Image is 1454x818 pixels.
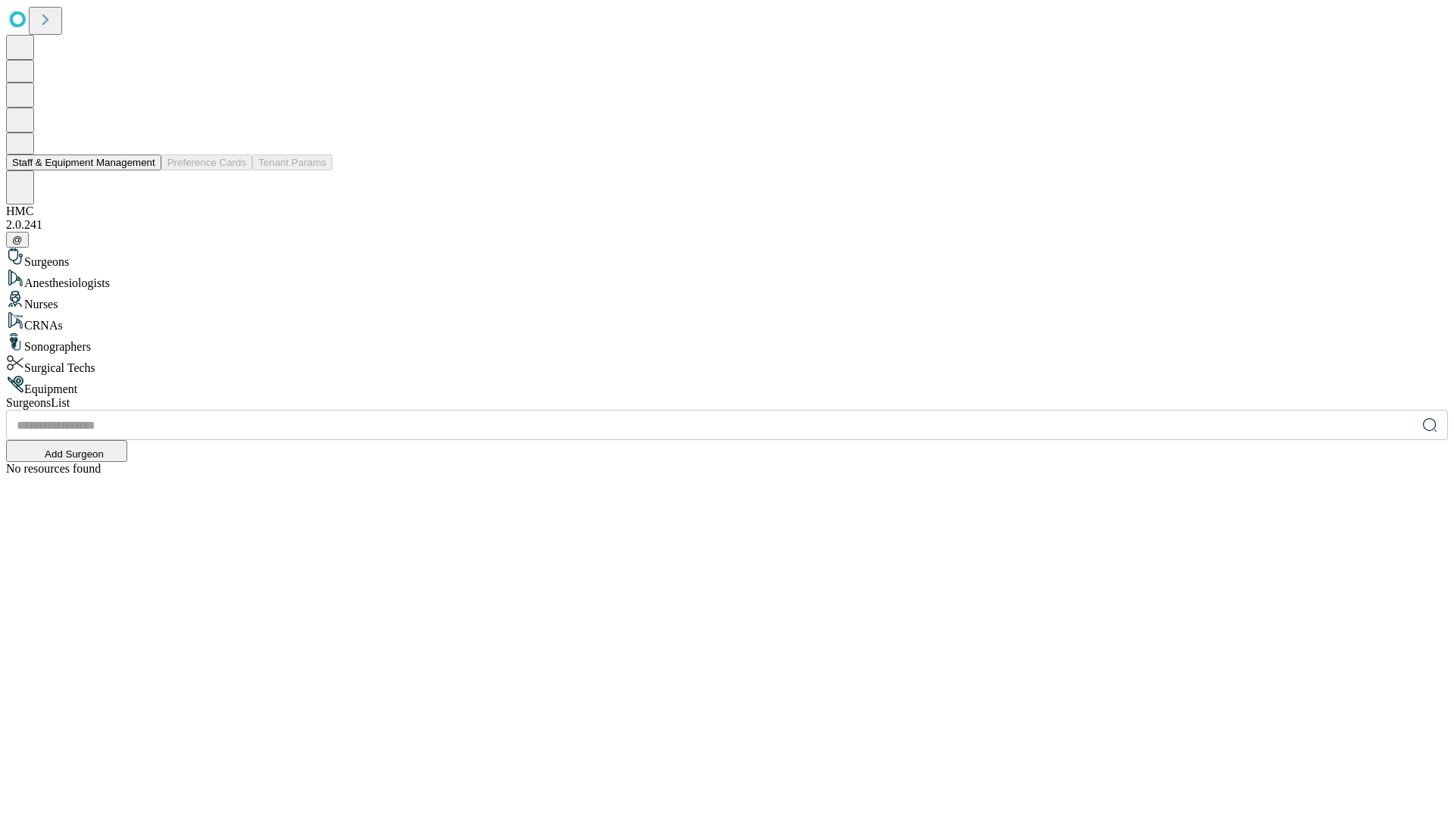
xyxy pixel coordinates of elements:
[6,218,1448,232] div: 2.0.241
[252,155,332,170] button: Tenant Params
[6,155,161,170] button: Staff & Equipment Management
[6,462,1448,476] div: No resources found
[45,448,104,460] span: Add Surgeon
[6,248,1448,269] div: Surgeons
[6,440,127,462] button: Add Surgeon
[6,204,1448,218] div: HMC
[6,396,1448,410] div: Surgeons List
[6,333,1448,354] div: Sonographers
[6,375,1448,396] div: Equipment
[12,234,23,245] span: @
[161,155,252,170] button: Preference Cards
[6,269,1448,290] div: Anesthesiologists
[6,290,1448,311] div: Nurses
[6,311,1448,333] div: CRNAs
[6,232,29,248] button: @
[6,354,1448,375] div: Surgical Techs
